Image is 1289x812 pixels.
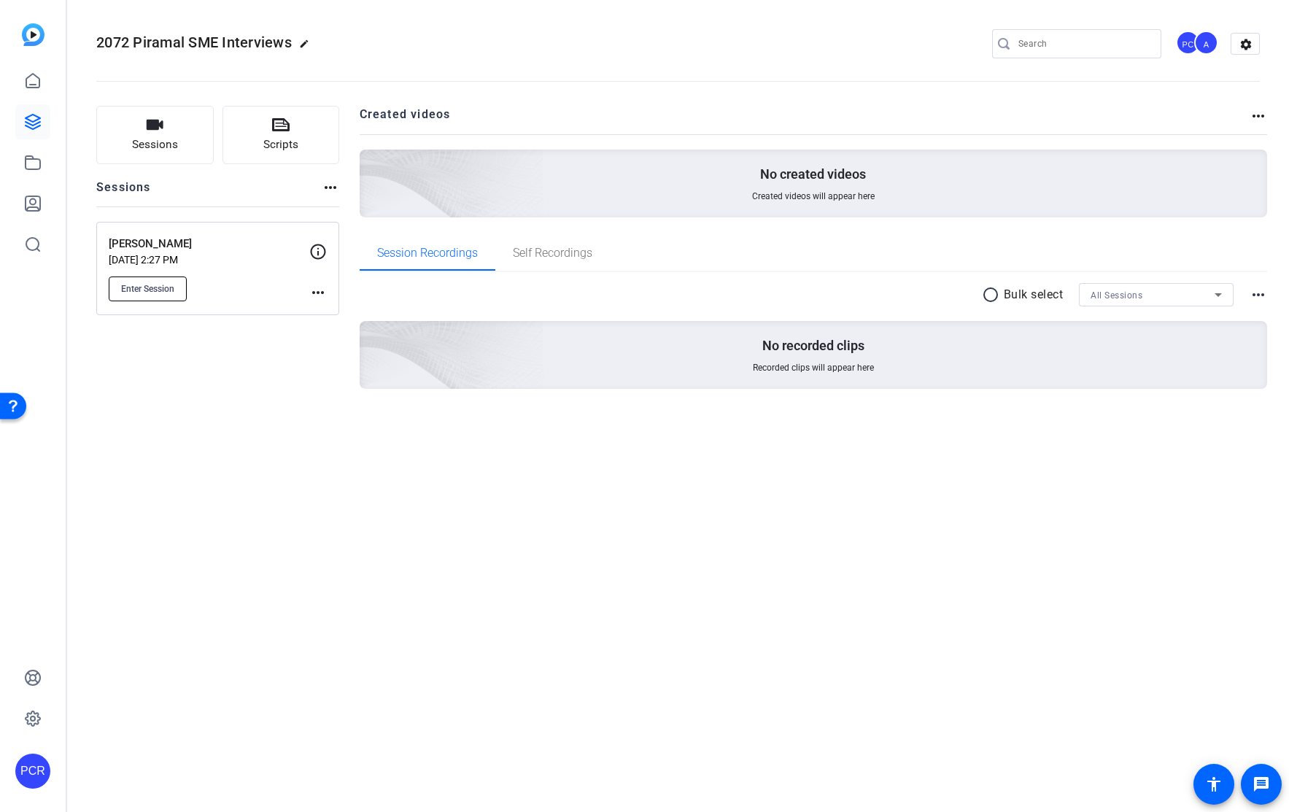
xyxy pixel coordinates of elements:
[513,247,592,259] span: Self Recordings
[96,106,214,164] button: Sessions
[196,5,544,322] img: Creted videos background
[309,284,327,301] mat-icon: more_horiz
[1250,286,1267,303] mat-icon: more_horiz
[299,39,317,56] mat-icon: edit
[753,362,874,374] span: Recorded clips will appear here
[760,166,866,183] p: No created videos
[752,190,875,202] span: Created videos will appear here
[121,283,174,295] span: Enter Session
[1253,776,1270,793] mat-icon: message
[96,179,151,206] h2: Sessions
[263,136,298,153] span: Scripts
[1176,31,1200,55] div: PC
[196,177,544,493] img: embarkstudio-empty-session.png
[222,106,340,164] button: Scripts
[1176,31,1201,56] ngx-avatar: Paul C. Rosen
[109,254,309,266] p: [DATE] 2:27 PM
[1231,34,1261,55] mat-icon: settings
[1205,776,1223,793] mat-icon: accessibility
[109,236,309,252] p: [PERSON_NAME]
[1004,286,1064,303] p: Bulk select
[109,277,187,301] button: Enter Session
[1091,290,1142,301] span: All Sessions
[22,23,44,46] img: blue-gradient.svg
[1018,35,1150,53] input: Search
[1194,31,1220,56] ngx-avatar: Annie
[762,337,864,355] p: No recorded clips
[322,179,339,196] mat-icon: more_horiz
[1194,31,1218,55] div: A
[132,136,178,153] span: Sessions
[1250,107,1267,125] mat-icon: more_horiz
[15,754,50,789] div: PCR
[360,106,1250,134] h2: Created videos
[982,286,1004,303] mat-icon: radio_button_unchecked
[377,247,478,259] span: Session Recordings
[96,34,292,51] span: 2072 Piramal SME Interviews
